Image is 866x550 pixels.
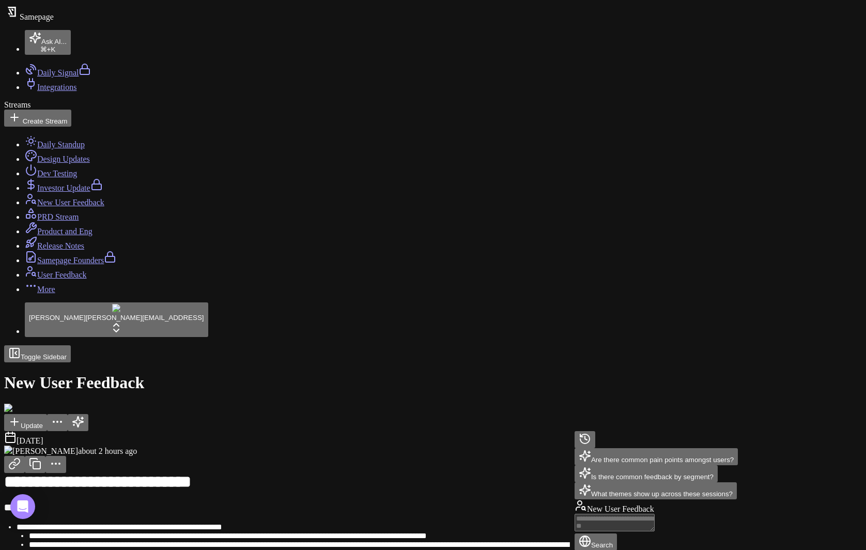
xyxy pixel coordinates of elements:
a: Daily Standup [25,140,85,149]
span: Toggle Sidebar [21,353,67,361]
span: New User Feedback [587,505,654,513]
button: [PERSON_NAME][PERSON_NAME][EMAIL_ADDRESS] [25,302,208,337]
span: [PERSON_NAME] [12,447,78,455]
button: Ask AI...⌘+K [25,30,71,55]
button: Toggle Sidebar [4,345,71,362]
span: Samepage [20,12,54,21]
a: New User Feedback [25,198,104,207]
img: _image [4,446,12,454]
img: _image [4,404,12,412]
span: about 2 hours ago [78,447,137,455]
div: [DATE] [4,431,575,446]
a: Design Updates [25,155,90,163]
a: Dev Testing [25,169,77,178]
span: Create Stream [23,117,68,125]
button: Is there common feedback by segment? [575,465,718,482]
img: _image [112,304,120,312]
a: Integrations [25,83,76,91]
span: [PERSON_NAME] [29,314,86,322]
a: Product and Eng [25,227,92,236]
a: Release Notes [25,241,84,250]
button: Update [4,414,47,431]
div: ⌘ +K [29,45,67,53]
div: Streams [4,100,862,110]
a: Investor Update [25,184,103,192]
button: Are there common pain points amongst users? [575,448,738,465]
a: Samepage Founders [25,256,116,265]
button: Create Stream [4,110,71,127]
a: PRD Stream [25,212,79,221]
a: User Feedback [25,270,87,279]
a: Daily Signal [25,68,91,77]
span: [PERSON_NAME][EMAIL_ADDRESS] [86,314,204,322]
div: Open Intercom Messenger [10,494,35,519]
a: More [25,285,55,294]
span: New User Feedback [4,373,144,392]
button: What themes show up across these sessions? [575,482,737,499]
div: Ask AI... [29,32,67,45]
